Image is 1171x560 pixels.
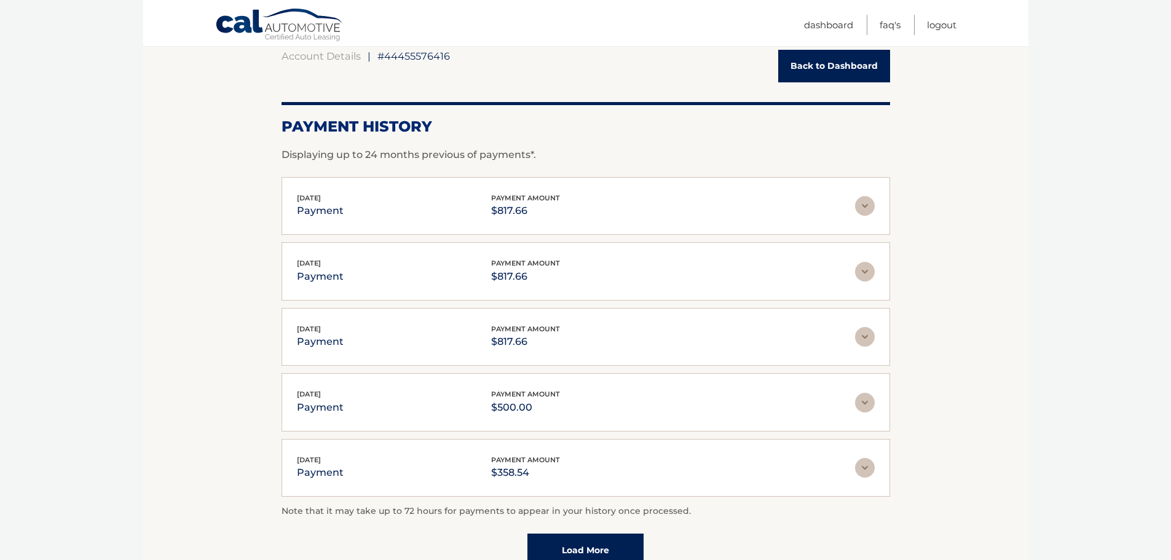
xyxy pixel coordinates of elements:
p: payment [297,333,344,350]
a: Account Details [282,50,361,62]
p: $358.54 [491,464,560,481]
a: Dashboard [804,15,853,35]
p: $500.00 [491,399,560,416]
span: [DATE] [297,390,321,398]
span: payment amount [491,390,560,398]
img: accordion-rest.svg [855,196,875,216]
span: payment amount [491,259,560,267]
span: [DATE] [297,259,321,267]
img: accordion-rest.svg [855,262,875,282]
p: Note that it may take up to 72 hours for payments to appear in your history once processed. [282,504,890,519]
a: FAQ's [880,15,901,35]
span: payment amount [491,455,560,464]
a: Back to Dashboard [778,50,890,82]
span: [DATE] [297,455,321,464]
h2: Payment History [282,117,890,136]
img: accordion-rest.svg [855,393,875,412]
a: Cal Automotive [215,8,344,44]
span: [DATE] [297,194,321,202]
img: accordion-rest.svg [855,458,875,478]
p: $817.66 [491,333,560,350]
span: | [368,50,371,62]
p: payment [297,268,344,285]
p: $817.66 [491,268,560,285]
p: payment [297,399,344,416]
a: Logout [927,15,956,35]
p: payment [297,202,344,219]
p: Displaying up to 24 months previous of payments*. [282,148,890,162]
img: accordion-rest.svg [855,327,875,347]
span: payment amount [491,325,560,333]
p: payment [297,464,344,481]
span: [DATE] [297,325,321,333]
p: $817.66 [491,202,560,219]
span: payment amount [491,194,560,202]
span: #44455576416 [377,50,450,62]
